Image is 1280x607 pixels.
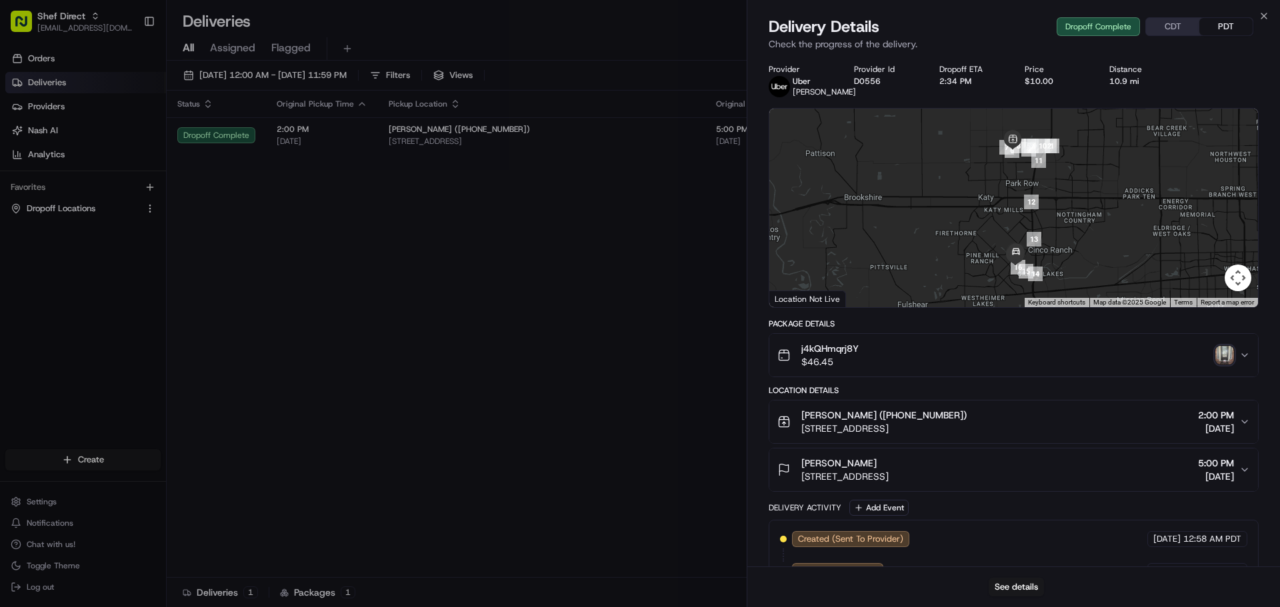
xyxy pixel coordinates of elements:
button: Start new chat [227,131,243,147]
a: Terms [1174,299,1193,306]
span: [PERSON_NAME] ([PHONE_NUMBER]) [801,408,967,422]
button: Map camera controls [1225,265,1251,291]
span: [DATE] [1198,470,1234,483]
div: Distance [1109,64,1173,75]
button: [PERSON_NAME] ([PHONE_NUMBER])[STREET_ADDRESS]2:00 PM[DATE] [769,400,1258,443]
img: 1736555255976-a54dd68f-1ca7-489b-9aae-adbdc363a1c4 [13,127,37,151]
img: 8571987876998_91fb9ceb93ad5c398215_72.jpg [28,127,52,151]
img: Google [773,290,817,307]
div: 7 [999,140,1014,155]
div: 9 [1027,139,1042,153]
span: Not Assigned Driver [798,565,877,577]
div: 12 [1024,195,1039,209]
button: [PERSON_NAME][STREET_ADDRESS]5:00 PM[DATE] [769,448,1258,491]
div: Price [1025,64,1089,75]
button: D0556 [854,76,881,87]
span: Uber [793,76,811,87]
div: 1 [1045,139,1059,153]
div: 2:34 PM [939,76,1003,87]
button: Add Event [849,500,909,516]
div: Provider Id [854,64,918,75]
span: [PERSON_NAME] [793,87,856,97]
div: Package Details [769,318,1259,329]
div: 📗 [13,263,24,274]
div: $10.00 [1025,76,1089,87]
div: 16 [1011,260,1025,275]
span: [DATE] [1153,565,1181,577]
span: 5:00 PM [1198,456,1234,470]
div: 13 [1027,232,1041,247]
div: 10.9 mi [1109,76,1173,87]
span: j4kQHmqrj8Y [801,342,859,355]
span: Delivery Details [769,16,879,37]
img: uber-new-logo.jpeg [769,76,790,97]
input: Clear [35,86,220,100]
a: 📗Knowledge Base [8,257,107,281]
button: j4kQHmqrj8Y$46.45photo_proof_of_delivery image [769,334,1258,376]
div: 2 [1042,139,1057,153]
button: See details [989,578,1044,596]
span: [DATE] [103,207,131,217]
a: Powered byPylon [94,294,161,304]
div: 💻 [113,263,123,274]
button: Keyboard shortcuts [1028,298,1085,307]
div: Location Details [769,385,1259,396]
span: Created (Sent To Provider) [798,533,903,545]
img: Nash [13,13,40,40]
div: Location Not Live [769,291,846,307]
p: Check the progress of the delivery. [769,37,1259,51]
div: 14 [1028,267,1043,281]
button: PDT [1199,18,1253,35]
img: Shef Support [13,194,35,215]
span: 12:58 AM PDT [1183,565,1241,577]
div: 11 [1031,153,1046,168]
div: Provider [769,64,833,75]
span: [DATE] [1198,422,1234,435]
span: $46.45 [801,355,859,368]
span: [STREET_ADDRESS] [801,470,889,483]
span: Shef Support [41,207,93,217]
div: Start new chat [60,127,219,141]
button: CDT [1146,18,1199,35]
a: 💻API Documentation [107,257,219,281]
span: 12:58 AM PDT [1183,533,1241,545]
div: 8 [1011,139,1026,153]
span: Map data ©2025 Google [1093,299,1166,306]
a: Report a map error [1201,299,1254,306]
span: Knowledge Base [27,262,102,275]
span: [STREET_ADDRESS] [801,422,967,435]
p: Welcome 👋 [13,53,243,75]
span: [DATE] [1153,533,1181,545]
span: Pylon [133,295,161,304]
button: See all [207,171,243,187]
div: Dropoff ETA [939,64,1003,75]
div: 10 [1035,139,1050,153]
div: 15 [1019,264,1033,279]
div: Past conversations [13,173,85,184]
div: Delivery Activity [769,502,841,513]
span: • [96,207,101,217]
span: 2:00 PM [1198,408,1234,422]
span: [PERSON_NAME] [801,456,877,470]
a: Open this area in Google Maps (opens a new window) [773,290,817,307]
img: photo_proof_of_delivery image [1215,346,1234,364]
div: We're available if you need us! [60,141,183,151]
span: API Documentation [126,262,214,275]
